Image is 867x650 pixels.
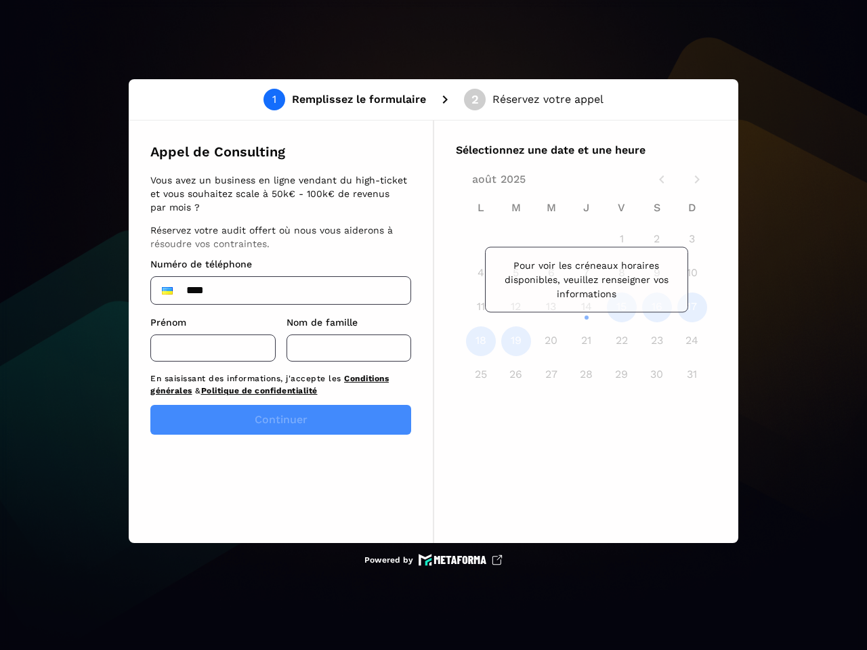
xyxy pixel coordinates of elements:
[150,374,389,395] a: Conditions générales
[492,91,604,108] p: Réservez votre appel
[150,173,407,214] p: Vous avez un business en ligne vendant du high-ticket et vous souhaitez scale à 50k€ - 100k€ de r...
[364,554,503,566] a: Powered by
[292,91,426,108] p: Remplissez le formulaire
[287,317,358,328] span: Nom de famille
[150,223,407,251] p: Réservez votre audit offert où nous vous aiderons à résoudre vos contraintes.
[150,372,411,397] p: En saisissant des informations, j'accepte les
[201,386,318,395] a: Politique de confidentialité
[456,142,717,158] p: Sélectionnez une date et une heure
[150,259,252,269] span: Numéro de téléphone
[150,317,186,328] span: Prénom
[471,93,479,106] div: 2
[154,280,181,301] div: Ukraine: + 380
[195,386,201,395] span: &
[496,258,677,301] p: Pour voir les créneaux horaires disponibles, veuillez renseigner vos informations
[364,555,413,565] p: Powered by
[272,93,276,106] div: 1
[150,142,285,161] p: Appel de Consulting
